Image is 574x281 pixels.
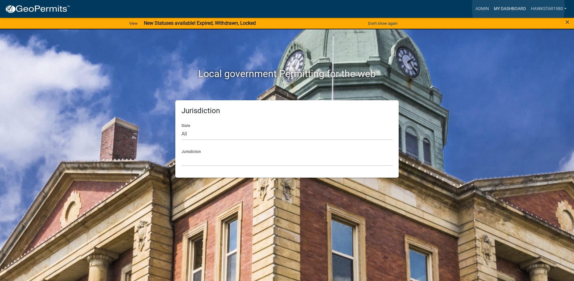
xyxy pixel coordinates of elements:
strong: New Statuses available! Expired, Withdrawn, Locked [144,20,256,26]
button: Don't show again [366,18,400,28]
h2: Local government Permitting for the web [117,68,457,79]
span: × [565,18,569,26]
h5: Jurisdiction [181,106,393,115]
a: View [127,18,140,28]
a: Admin [473,3,491,15]
a: My Dashboard [491,3,528,15]
a: Hawkstar1980 [528,3,569,15]
button: Close [565,18,569,26]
